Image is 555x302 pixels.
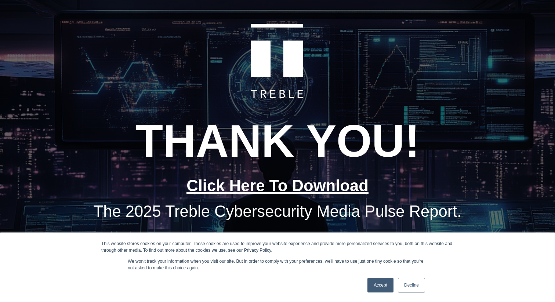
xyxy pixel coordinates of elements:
p: We won't track your information when you visit our site. But in order to comply with your prefere... [128,258,427,271]
a: Decline [398,278,425,292]
div: This website stores cookies on your computer. These cookies are used to improve your website expe... [101,240,454,254]
a: Accept [367,278,393,292]
span: THANK YOU! [135,116,420,166]
a: Click Here To Download [186,177,369,194]
span: The 2025 Treble Cybersecurity Media Pulse Report. [94,203,462,220]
